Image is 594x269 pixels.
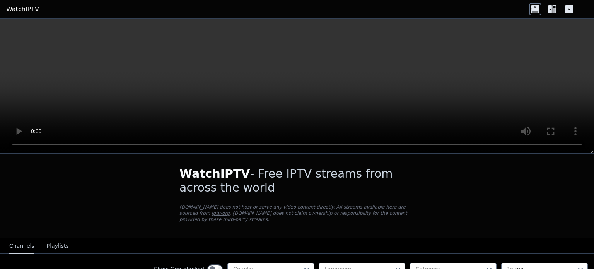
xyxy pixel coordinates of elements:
[179,204,415,223] p: [DOMAIN_NAME] does not host or serve any video content directly. All streams available here are s...
[212,211,230,216] a: iptv-org
[47,239,69,254] button: Playlists
[6,5,39,14] a: WatchIPTV
[9,239,34,254] button: Channels
[179,167,415,195] h1: - Free IPTV streams from across the world
[179,167,250,180] span: WatchIPTV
